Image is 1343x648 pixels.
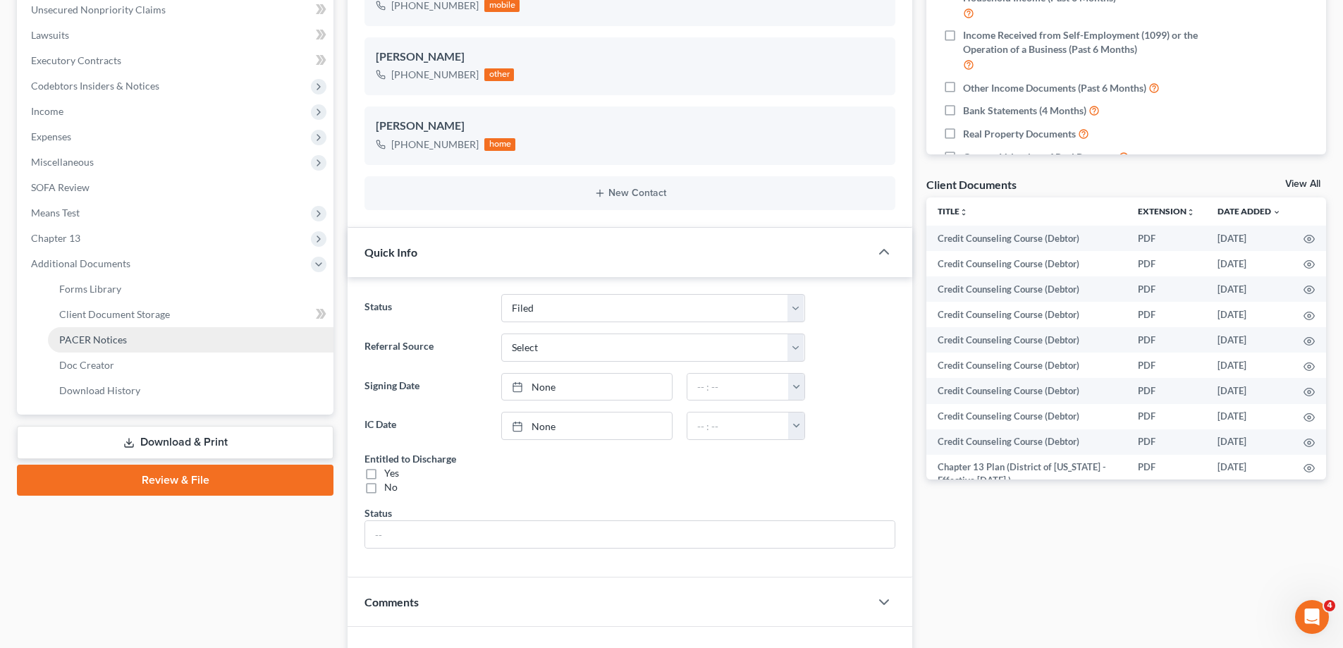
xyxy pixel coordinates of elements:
div: other [484,68,514,81]
td: [DATE] [1206,327,1292,353]
span: Additional Documents [31,257,130,269]
a: None [502,412,672,439]
td: [DATE] [1206,302,1292,327]
td: Credit Counseling Course (Debtor) [926,429,1127,455]
td: PDF [1127,353,1206,378]
a: PACER Notices [48,327,333,353]
div: home [484,138,515,151]
span: Client Document Storage [59,308,170,320]
label: Referral Source [357,334,493,362]
td: PDF [1127,378,1206,403]
input: -- [365,521,895,548]
iframe: Intercom live chat [1295,600,1329,634]
a: SOFA Review [20,175,333,200]
div: [PERSON_NAME] [376,49,884,66]
td: [DATE] [1206,276,1292,302]
span: Means Test [31,207,80,219]
td: [DATE] [1206,353,1292,378]
span: Expenses [31,130,71,142]
div: Status [364,506,392,520]
td: Credit Counseling Course (Debtor) [926,226,1127,251]
a: View All [1285,179,1320,189]
a: None [502,374,672,401]
span: Forms Library [59,283,121,295]
span: Comments [364,595,419,609]
i: expand_more [1273,208,1281,216]
span: Executory Contracts [31,54,121,66]
td: Credit Counseling Course (Debtor) [926,276,1127,302]
td: PDF [1127,404,1206,429]
a: Forms Library [48,276,333,302]
td: Credit Counseling Course (Debtor) [926,302,1127,327]
label: Status [357,294,493,322]
i: unfold_more [959,208,968,216]
span: PACER Notices [59,334,127,346]
input: -- : -- [687,374,789,401]
span: Income Received from Self-Employment (1099) or the Operation of a Business (Past 6 Months) [963,28,1214,56]
a: Review & File [17,465,333,496]
span: Real Property Documents [963,127,1076,141]
span: Download History [59,384,140,396]
span: Lawsuits [31,29,69,41]
span: Bank Statements (4 Months) [963,104,1086,118]
span: SOFA Review [31,181,90,193]
td: Credit Counseling Course (Debtor) [926,251,1127,276]
td: [DATE] [1206,378,1292,403]
a: Executory Contracts [20,48,333,73]
td: PDF [1127,327,1206,353]
td: Chapter 13 Plan (District of [US_STATE] - Effective [DATE] ) [926,455,1127,494]
td: Credit Counseling Course (Debtor) [926,378,1127,403]
td: Credit Counseling Course (Debtor) [926,404,1127,429]
a: Doc Creator [48,353,333,378]
td: PDF [1127,302,1206,327]
td: [DATE] [1206,251,1292,276]
td: PDF [1127,226,1206,251]
td: Credit Counseling Course (Debtor) [926,353,1127,378]
td: PDF [1127,429,1206,455]
div: Yes [384,466,399,480]
span: Income [31,105,63,117]
td: [DATE] [1206,455,1292,494]
div: Entitled to Discharge [364,451,456,466]
span: Codebtors Insiders & Notices [31,80,159,92]
span: Chapter 13 [31,232,80,244]
div: No [384,480,398,494]
a: Client Document Storage [48,302,333,327]
i: unfold_more [1186,208,1195,216]
label: Signing Date [357,373,493,401]
div: Client Documents [926,177,1017,192]
a: Titleunfold_more [938,206,968,216]
td: [DATE] [1206,404,1292,429]
button: New Contact [376,188,884,199]
a: Download History [48,378,333,403]
td: [DATE] [1206,226,1292,251]
a: Extensionunfold_more [1138,206,1195,216]
input: -- : -- [687,412,789,439]
div: [PHONE_NUMBER] [391,137,479,152]
span: Miscellaneous [31,156,94,168]
span: Current Valuation of Real Property [963,150,1116,164]
td: Credit Counseling Course (Debtor) [926,327,1127,353]
a: Date Added expand_more [1218,206,1281,216]
span: Other Income Documents (Past 6 Months) [963,81,1146,95]
td: PDF [1127,276,1206,302]
td: PDF [1127,251,1206,276]
div: [PERSON_NAME] [376,118,884,135]
span: Unsecured Nonpriority Claims [31,4,166,16]
div: [PHONE_NUMBER] [391,68,479,82]
a: Lawsuits [20,23,333,48]
span: 4 [1324,600,1335,611]
label: IC Date [357,412,493,440]
span: Doc Creator [59,359,114,371]
span: Quick Info [364,245,417,259]
a: Download & Print [17,426,333,459]
td: [DATE] [1206,429,1292,455]
td: PDF [1127,455,1206,494]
